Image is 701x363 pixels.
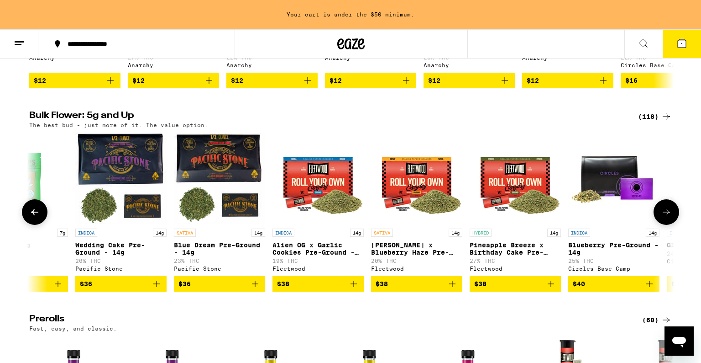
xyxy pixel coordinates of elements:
[470,276,561,292] button: Add to bag
[75,258,167,264] p: 20% THC
[371,133,462,224] img: Fleetwood - Jack Herer x Blueberry Haze Pre-Ground - 14g
[29,73,120,88] button: Add to bag
[29,326,117,331] p: Fast, easy, and classic.
[29,111,627,122] h2: Bulk Flower: 5g and Up
[568,133,659,224] img: Circles Base Camp - Blueberry Pre-Ground - 14g
[272,133,364,224] img: Fleetwood - Alien OG x Garlic Cookies Pre-Ground - 14g
[128,62,219,68] div: Anarchy
[178,280,191,288] span: $36
[75,133,167,276] a: Open page for Wedding Cake Pre-Ground - 14g from Pacific Stone
[80,280,92,288] span: $36
[34,77,46,84] span: $12
[470,133,561,276] a: Open page for Pineapple Breeze x Birthday Cake Pre-Ground - 14g from Fleetwood
[75,266,167,272] div: Pacific Stone
[57,229,68,237] p: 7g
[325,73,416,88] button: Add to bag
[226,73,318,88] button: Add to bag
[272,229,294,237] p: INDICA
[174,133,265,276] a: Open page for Blue Dream Pre-Ground - 14g from Pacific Stone
[568,133,659,276] a: Open page for Blueberry Pre-Ground - 14g from Circles Base Camp
[226,62,318,68] div: Anarchy
[470,241,561,256] p: Pineapple Breeze x Birthday Cake Pre-Ground - 14g
[371,266,462,272] div: Fleetwood
[251,229,265,237] p: 14g
[153,229,167,237] p: 14g
[75,276,167,292] button: Add to bag
[470,258,561,264] p: 27% THC
[568,258,659,264] p: 25% THC
[664,326,694,356] iframe: Button to launch messaging window
[272,266,364,272] div: Fleetwood
[371,133,462,276] a: Open page for Jack Herer x Blueberry Haze Pre-Ground - 14g from Fleetwood
[272,258,364,264] p: 19% THC
[568,276,659,292] button: Add to bag
[272,276,364,292] button: Add to bag
[568,266,659,272] div: Circles Base Camp
[568,229,590,237] p: INDICA
[371,276,462,292] button: Add to bag
[330,77,342,84] span: $12
[272,241,364,256] p: Alien OG x Garlic Cookies Pre-Ground - 14g
[568,241,659,256] p: Blueberry Pre-Ground - 14g
[671,280,684,288] span: $40
[174,241,265,256] p: Blue Dream Pre-Ground - 14g
[642,315,672,326] a: (60)
[174,229,196,237] p: SATIVA
[428,77,440,84] span: $12
[231,77,243,84] span: $12
[474,280,487,288] span: $38
[75,133,167,224] img: Pacific Stone - Wedding Cake Pre-Ground - 14g
[680,42,683,47] span: 1
[174,276,265,292] button: Add to bag
[371,229,393,237] p: SATIVA
[424,62,515,68] div: Anarchy
[424,73,515,88] button: Add to bag
[573,280,585,288] span: $40
[174,258,265,264] p: 23% THC
[470,266,561,272] div: Fleetwood
[527,77,539,84] span: $12
[449,229,462,237] p: 14g
[75,229,97,237] p: INDICA
[29,122,208,128] p: The best bud - just more of it. The value option.
[29,315,627,326] h2: Prerolls
[625,77,638,84] span: $16
[277,280,289,288] span: $38
[272,133,364,276] a: Open page for Alien OG x Garlic Cookies Pre-Ground - 14g from Fleetwood
[547,229,561,237] p: 14g
[75,241,167,256] p: Wedding Cake Pre-Ground - 14g
[522,73,613,88] button: Add to bag
[371,241,462,256] p: [PERSON_NAME] x Blueberry Haze Pre-Ground - 14g
[174,133,265,224] img: Pacific Stone - Blue Dream Pre-Ground - 14g
[663,30,701,58] button: 1
[376,280,388,288] span: $38
[132,77,145,84] span: $12
[638,111,672,122] a: (118)
[174,266,265,272] div: Pacific Stone
[128,73,219,88] button: Add to bag
[646,229,659,237] p: 14g
[470,133,561,224] img: Fleetwood - Pineapple Breeze x Birthday Cake Pre-Ground - 14g
[350,229,364,237] p: 14g
[371,258,462,264] p: 20% THC
[470,229,492,237] p: HYBRID
[667,229,689,237] p: INDICA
